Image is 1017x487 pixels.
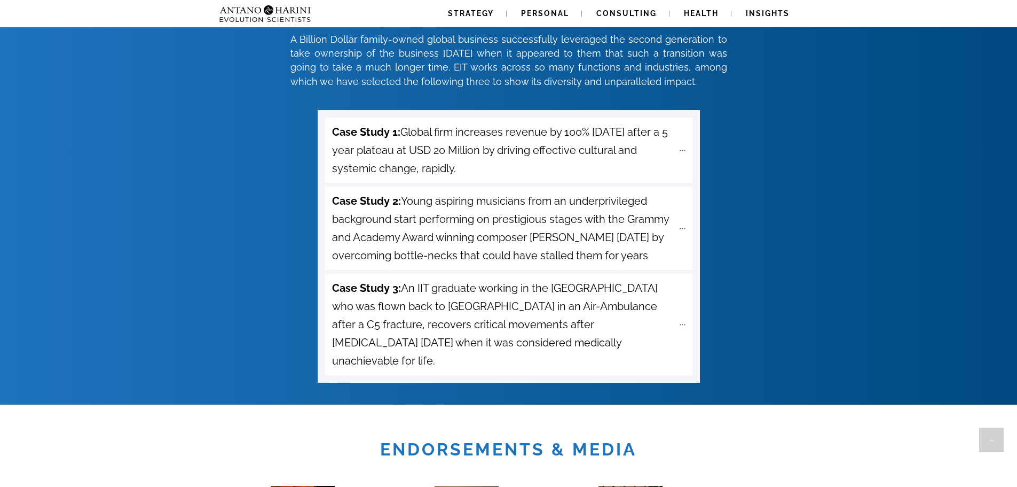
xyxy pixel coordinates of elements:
[684,9,719,18] span: Health
[746,9,790,18] span: Insights
[290,34,727,87] span: A Billion Dollar family-owned global business successfully leveraged the second generation to tak...
[448,9,494,18] span: Strategy
[332,195,401,207] strong: Case Study 2:
[332,282,401,295] strong: Case Study 3:
[332,192,674,265] span: Young aspiring musicians from an underprivileged background start performing on prestigious stage...
[596,9,657,18] span: Consulting
[332,126,400,138] strong: Case Study 1:
[332,279,674,370] span: An IIT graduate working in the [GEOGRAPHIC_DATA] who was flown back to [GEOGRAPHIC_DATA] in an Ai...
[521,9,569,18] span: Personal
[332,123,674,177] span: Global firm increases revenue by 100% [DATE] after a 5 year plateau at USD 20 Million by driving ...
[2,438,1015,461] h1: Endorsements & Media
